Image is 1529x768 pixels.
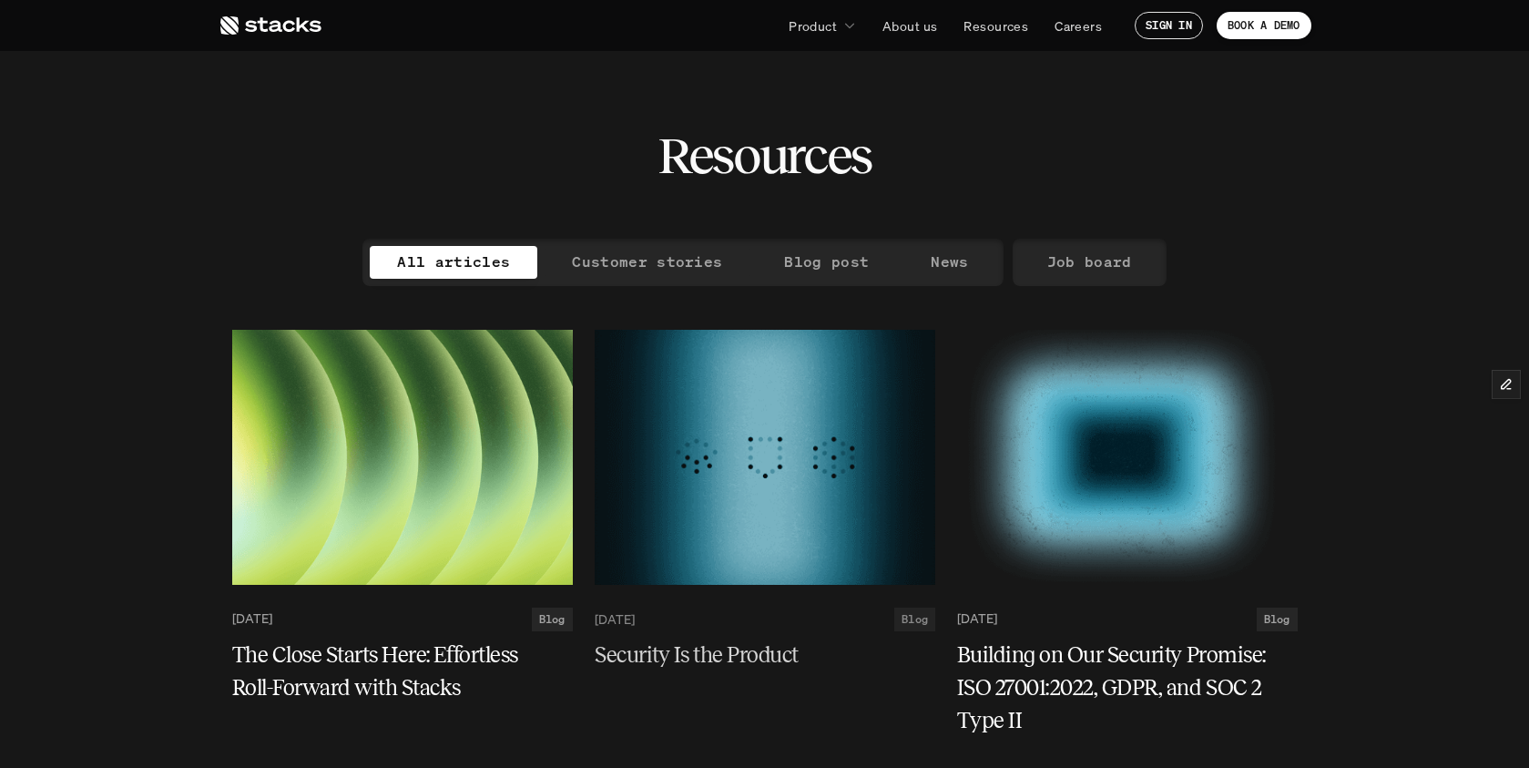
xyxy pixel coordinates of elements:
[232,639,551,704] h5: The Close Starts Here: Effortless Roll-Forward with Stacks
[1020,246,1159,279] a: Job board
[1493,371,1520,398] button: Edit Framer Content
[1228,19,1300,32] p: BOOK A DEMO
[957,611,997,627] p: [DATE]
[903,246,995,279] a: News
[1146,19,1192,32] p: SIGN IN
[1055,16,1102,36] p: Careers
[963,16,1028,36] p: Resources
[232,611,272,627] p: [DATE]
[595,639,913,671] h5: Security Is the Product
[397,249,510,275] p: All articles
[273,82,352,97] a: Privacy Policy
[595,608,935,631] a: [DATE]Blog
[931,249,968,275] p: News
[232,608,573,631] a: [DATE]Blog
[1135,12,1203,39] a: SIGN IN
[572,249,722,275] p: Customer stories
[539,613,566,626] h2: Blog
[595,611,635,627] p: [DATE]
[1044,9,1113,42] a: Careers
[1217,12,1311,39] a: BOOK A DEMO
[957,639,1276,737] h5: Building on Our Security Promise: ISO 27001:2022, GDPR, and SOC 2 Type II
[882,16,937,36] p: About us
[370,246,537,279] a: All articles
[232,639,573,704] a: The Close Starts Here: Effortless Roll-Forward with Stacks
[957,608,1298,631] a: [DATE]Blog
[953,9,1039,42] a: Resources
[784,249,869,275] p: Blog post
[902,613,928,626] h2: Blog
[957,639,1298,737] a: Building on Our Security Promise: ISO 27001:2022, GDPR, and SOC 2 Type II
[595,639,935,671] a: Security Is the Product
[1047,249,1132,275] p: Job board
[872,9,948,42] a: About us
[1264,613,1290,626] h2: Blog
[757,246,896,279] a: Blog post
[545,246,749,279] a: Customer stories
[789,16,837,36] p: Product
[657,128,872,184] h2: Resources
